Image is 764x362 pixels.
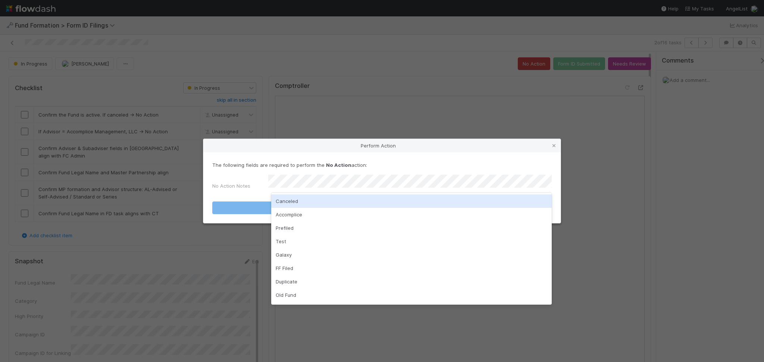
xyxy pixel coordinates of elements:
[326,162,351,168] strong: No Action
[271,235,552,248] div: Test
[203,139,561,152] div: Perform Action
[271,275,552,288] div: Duplicate
[271,194,552,208] div: Canceled
[271,248,552,261] div: Galaxy
[271,288,552,302] div: Old Fund
[271,208,552,221] div: Accomplice
[271,221,552,235] div: Prefiled
[212,161,552,169] p: The following fields are required to perform the action:
[271,302,552,315] div: External Counsel
[212,182,250,190] label: No Action Notes
[271,261,552,275] div: FF Filed
[212,201,552,214] button: No Action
